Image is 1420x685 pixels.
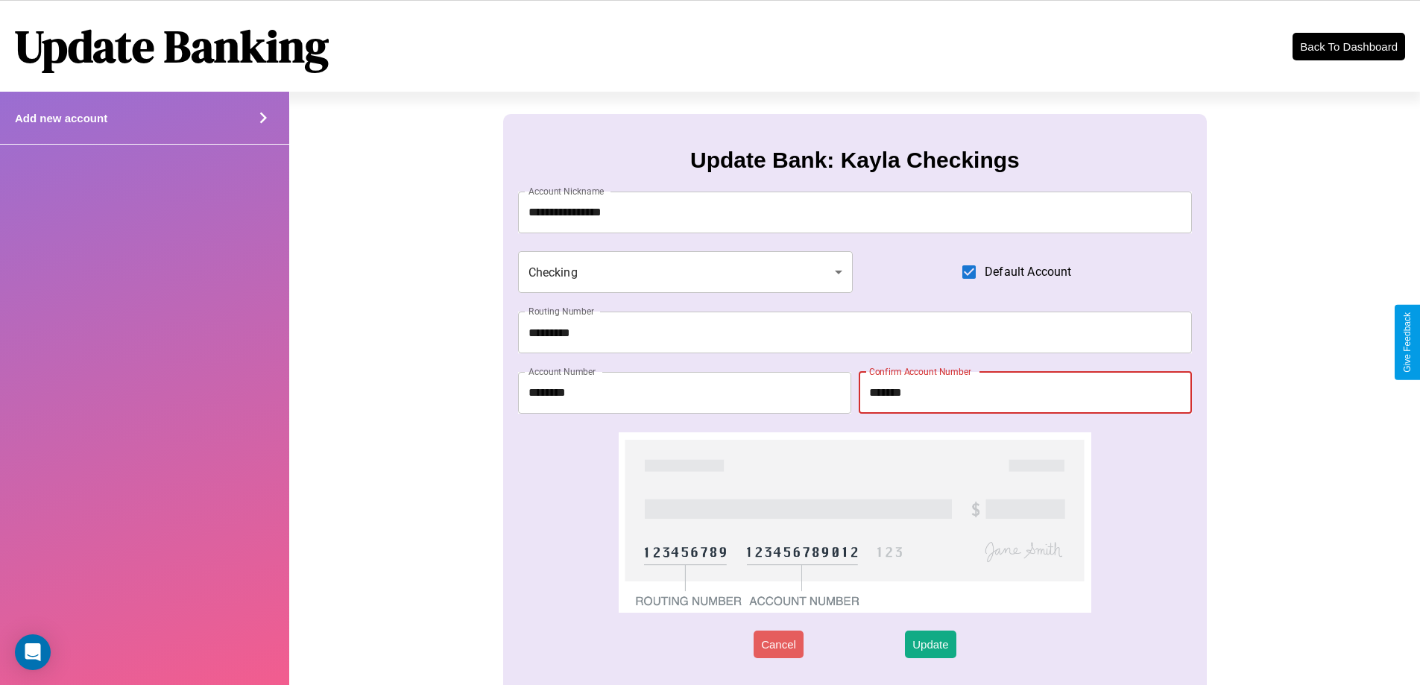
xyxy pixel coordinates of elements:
label: Confirm Account Number [869,365,971,378]
button: Back To Dashboard [1293,33,1405,60]
button: Cancel [754,631,804,658]
button: Update [905,631,956,658]
span: Default Account [985,263,1071,281]
div: Give Feedback [1402,312,1413,373]
label: Routing Number [528,305,594,318]
label: Account Number [528,365,596,378]
div: Checking [518,251,853,293]
div: Open Intercom Messenger [15,634,51,670]
label: Account Nickname [528,185,605,198]
h4: Add new account [15,112,107,124]
h1: Update Banking [15,16,329,77]
h3: Update Bank: Kayla Checkings [690,148,1020,173]
img: check [619,432,1091,613]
